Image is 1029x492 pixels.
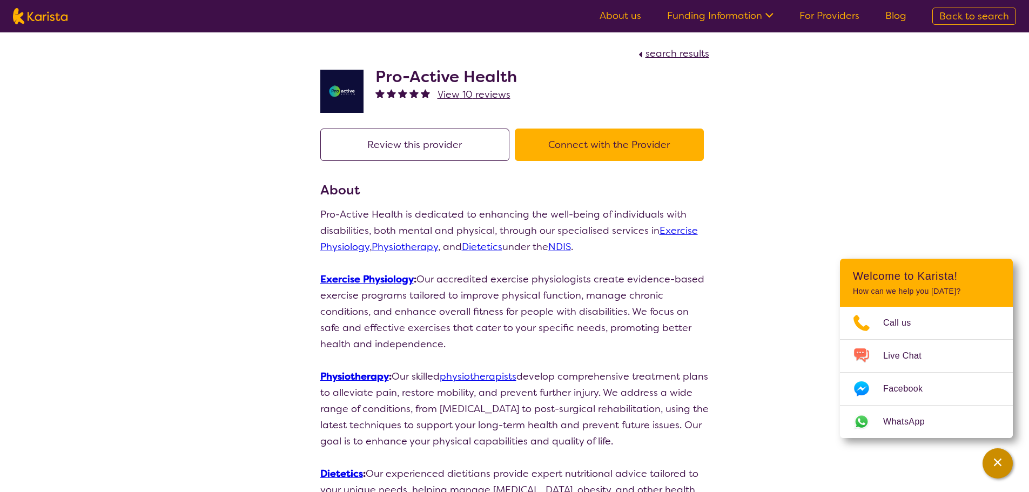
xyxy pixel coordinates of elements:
[883,315,924,331] span: Call us
[645,47,709,60] span: search results
[840,406,1013,438] a: Web link opens in a new tab.
[398,89,407,98] img: fullstar
[13,8,68,24] img: Karista logo
[320,368,709,449] p: Our skilled develop comprehensive treatment plans to alleviate pain, restore mobility, and preven...
[375,67,517,86] h2: Pro-Active Health
[320,273,414,286] a: Exercise Physiology
[375,89,385,98] img: fullstar
[440,370,516,383] a: physiotherapists
[320,273,416,286] strong: :
[853,287,1000,296] p: How can we help you [DATE]?
[799,9,859,22] a: For Providers
[883,414,938,430] span: WhatsApp
[983,448,1013,478] button: Channel Menu
[320,467,363,480] a: Dietetics
[548,240,571,253] a: NDIS
[320,206,709,255] p: Pro-Active Health is dedicated to enhancing the well-being of individuals with disabilities, both...
[320,70,364,113] img: jdgr5huzsaqxc1wfufya.png
[462,240,502,253] a: Dietetics
[932,8,1016,25] a: Back to search
[320,271,709,352] p: Our accredited exercise physiologists create evidence-based exercise programs tailored to improve...
[320,467,366,480] strong: :
[883,381,936,397] span: Facebook
[600,9,641,22] a: About us
[438,88,510,101] span: View 10 reviews
[320,370,389,383] a: Physiotherapy
[939,10,1009,23] span: Back to search
[320,138,515,151] a: Review this provider
[883,348,934,364] span: Live Chat
[667,9,774,22] a: Funding Information
[840,307,1013,438] ul: Choose channel
[320,370,392,383] strong: :
[840,259,1013,438] div: Channel Menu
[515,129,704,161] button: Connect with the Provider
[372,240,438,253] a: Physiotherapy
[636,47,709,60] a: search results
[885,9,906,22] a: Blog
[853,269,1000,282] h2: Welcome to Karista!
[320,129,509,161] button: Review this provider
[438,86,510,103] a: View 10 reviews
[320,180,709,200] h3: About
[409,89,419,98] img: fullstar
[387,89,396,98] img: fullstar
[421,89,430,98] img: fullstar
[515,138,709,151] a: Connect with the Provider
